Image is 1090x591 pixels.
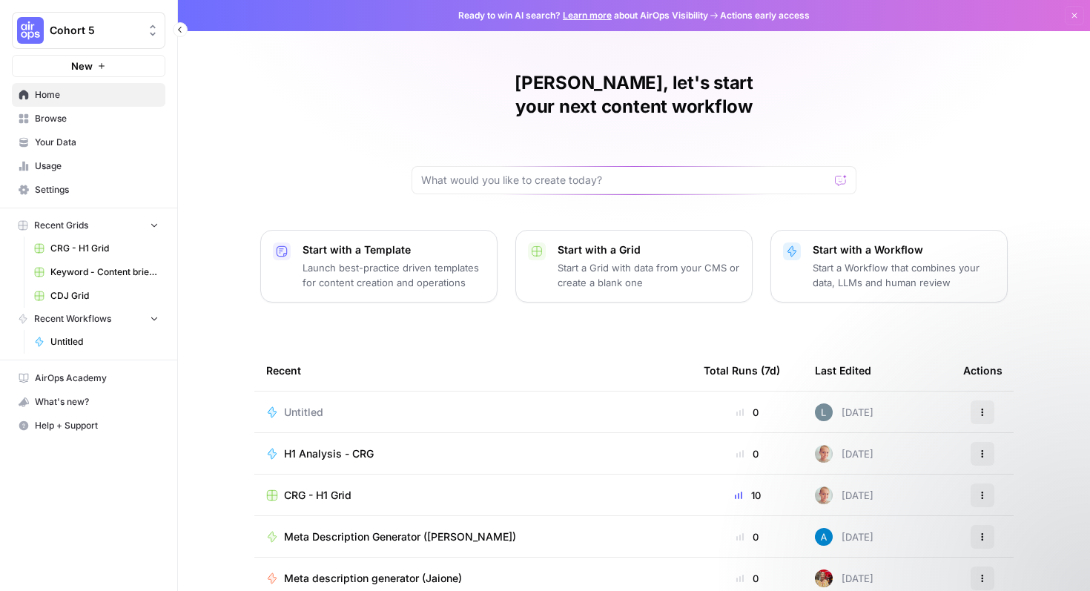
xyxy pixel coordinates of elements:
p: Start with a Template [303,242,485,257]
p: Launch best-practice driven templates for content creation and operations [303,260,485,290]
div: Recent [266,350,680,391]
span: AirOps Academy [35,372,159,385]
div: Actions [963,350,1003,391]
button: Recent Grids [12,214,165,237]
a: Meta Description Generator ([PERSON_NAME]) [266,529,680,544]
img: tzy1lhuh9vjkl60ica9oz7c44fpn [815,445,833,463]
span: Help + Support [35,419,159,432]
button: Recent Workflows [12,308,165,330]
a: Your Data [12,131,165,154]
a: Untitled [266,405,680,420]
a: Home [12,83,165,107]
img: Cohort 5 Logo [17,17,44,44]
a: Learn more [563,10,612,21]
span: CRG - H1 Grid [284,488,351,503]
div: Last Edited [815,350,871,391]
span: Actions early access [720,9,810,22]
button: What's new? [12,390,165,414]
p: Start with a Workflow [813,242,995,257]
div: [DATE] [815,569,873,587]
a: Settings [12,178,165,202]
a: CRG - H1 Grid [27,237,165,260]
div: What's new? [13,391,165,413]
span: Recent Workflows [34,312,111,326]
span: Cohort 5 [50,23,139,38]
div: [DATE] [815,528,873,546]
a: H1 Analysis - CRG [266,446,680,461]
a: CRG - H1 Grid [266,488,680,503]
a: Meta description generator (Jaione) [266,571,680,586]
button: Start with a TemplateLaunch best-practice driven templates for content creation and operations [260,230,498,303]
div: 0 [704,571,791,586]
div: [DATE] [815,403,873,421]
button: Start with a GridStart a Grid with data from your CMS or create a blank one [515,230,753,303]
div: 10 [704,488,791,503]
span: H1 Analysis - CRG [284,446,374,461]
span: Usage [35,159,159,173]
span: CRG - H1 Grid [50,242,159,255]
span: Recent Grids [34,219,88,232]
span: Home [35,88,159,102]
span: Browse [35,112,159,125]
button: New [12,55,165,77]
span: New [71,59,93,73]
div: Total Runs (7d) [704,350,780,391]
a: Usage [12,154,165,178]
img: tzy1lhuh9vjkl60ica9oz7c44fpn [815,486,833,504]
button: Start with a WorkflowStart a Workflow that combines your data, LLMs and human review [770,230,1008,303]
span: Meta Description Generator ([PERSON_NAME]) [284,529,516,544]
input: What would you like to create today? [421,173,829,188]
h1: [PERSON_NAME], let's start your next content workflow [412,71,856,119]
a: Keyword - Content brief - Article (Airops builders) [27,260,165,284]
p: Start with a Grid [558,242,740,257]
span: Your Data [35,136,159,149]
span: CDJ Grid [50,289,159,303]
div: 0 [704,446,791,461]
a: Untitled [27,330,165,354]
span: Meta description generator (Jaione) [284,571,462,586]
p: Start a Workflow that combines your data, LLMs and human review [813,260,995,290]
div: [DATE] [815,445,873,463]
img: o3cqybgnmipr355j8nz4zpq1mc6x [815,528,833,546]
p: Start a Grid with data from your CMS or create a blank one [558,260,740,290]
span: Untitled [284,405,323,420]
a: AirOps Academy [12,366,165,390]
span: Settings [35,183,159,197]
div: 0 [704,529,791,544]
button: Help + Support [12,414,165,438]
a: Browse [12,107,165,131]
img: lv9aeu8m5xbjlu53qhb6bdsmtbjy [815,403,833,421]
img: exl12kjf8yrej6cnedix31pud7gv [815,569,833,587]
div: 0 [704,405,791,420]
span: Ready to win AI search? about AirOps Visibility [458,9,708,22]
span: Keyword - Content brief - Article (Airops builders) [50,265,159,279]
button: Workspace: Cohort 5 [12,12,165,49]
div: [DATE] [815,486,873,504]
a: CDJ Grid [27,284,165,308]
span: Untitled [50,335,159,349]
